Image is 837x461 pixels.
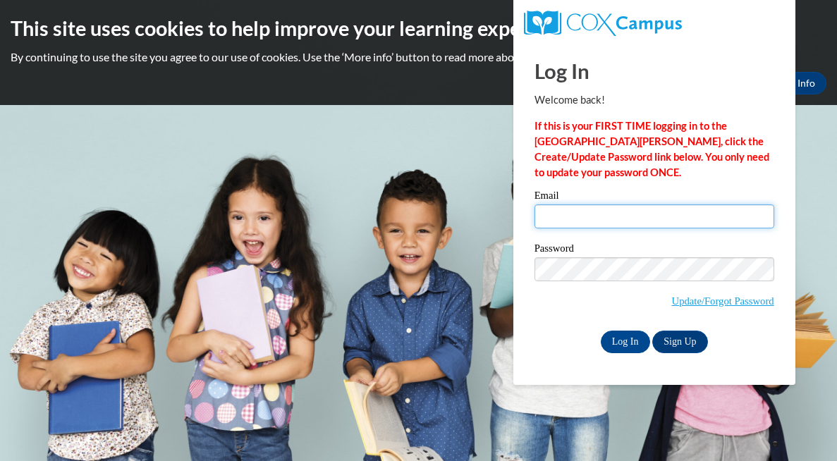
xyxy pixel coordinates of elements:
[11,49,826,65] p: By continuing to use the site you agree to our use of cookies. Use the ‘More info’ button to read...
[534,56,774,85] h1: Log In
[11,14,826,42] h2: This site uses cookies to help improve your learning experience.
[534,120,769,178] strong: If this is your FIRST TIME logging in to the [GEOGRAPHIC_DATA][PERSON_NAME], click the Create/Upd...
[534,190,774,204] label: Email
[652,331,707,353] a: Sign Up
[672,295,774,307] a: Update/Forgot Password
[534,92,774,108] p: Welcome back!
[601,331,650,353] input: Log In
[534,243,774,257] label: Password
[524,11,682,36] img: COX Campus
